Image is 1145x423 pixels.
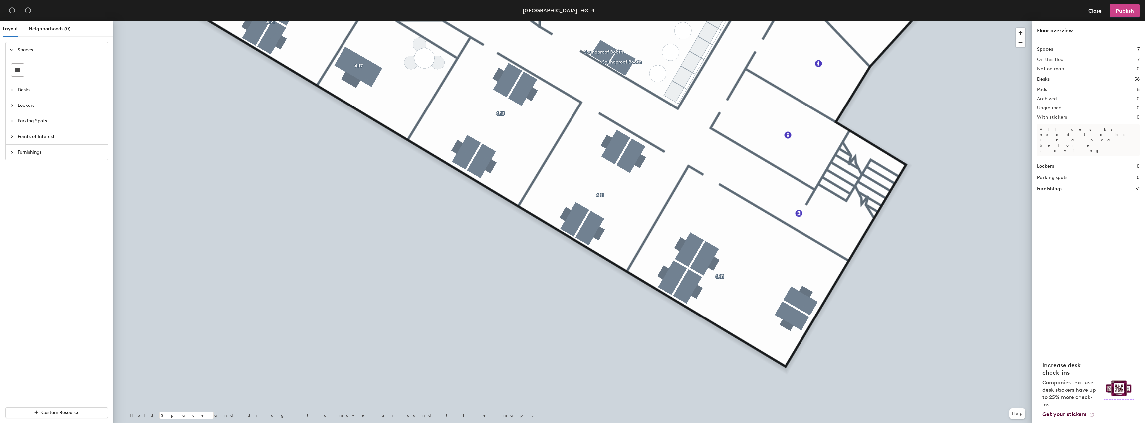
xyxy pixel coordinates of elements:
span: Points of Interest [18,129,104,144]
h2: 0 [1137,115,1140,120]
h1: 7 [1137,46,1140,53]
img: Sticker logo [1104,377,1134,400]
h1: 58 [1134,76,1140,83]
span: Parking Spots [18,113,104,129]
button: Custom Resource [5,407,108,418]
span: collapsed [10,135,14,139]
span: Custom Resource [41,410,80,415]
h2: 18 [1135,87,1140,92]
span: Lockers [18,98,104,113]
h2: Not on map [1037,66,1064,72]
h1: Furnishings [1037,185,1062,193]
span: collapsed [10,104,14,107]
h1: Parking spots [1037,174,1067,181]
h2: With stickers [1037,115,1067,120]
button: Help [1009,408,1025,419]
h1: 0 [1137,163,1140,170]
span: Publish [1116,8,1134,14]
h2: 0 [1137,96,1140,102]
h2: Ungrouped [1037,106,1062,111]
span: collapsed [10,150,14,154]
span: Desks [18,82,104,98]
h1: 0 [1137,174,1140,181]
span: Furnishings [18,145,104,160]
h2: On this floor [1037,57,1065,62]
span: collapsed [10,88,14,92]
button: Publish [1110,4,1140,17]
span: Close [1088,8,1102,14]
button: Redo (⌘ + ⇧ + Z) [21,4,35,17]
span: Layout [3,26,18,32]
h1: 51 [1135,185,1140,193]
button: Undo (⌘ + Z) [5,4,19,17]
h2: Pods [1037,87,1047,92]
span: Get your stickers [1042,411,1086,417]
span: Spaces [18,42,104,58]
h2: 0 [1137,66,1140,72]
span: undo [9,7,15,14]
p: All desks need to be in a pod before saving [1037,124,1140,156]
span: collapsed [10,119,14,123]
h1: Lockers [1037,163,1054,170]
h4: Increase desk check-ins [1042,362,1100,376]
span: expanded [10,48,14,52]
h1: Spaces [1037,46,1053,53]
h2: 0 [1137,106,1140,111]
h2: Archived [1037,96,1057,102]
div: [GEOGRAPHIC_DATA], HQ, 4 [523,6,595,15]
h2: 7 [1137,57,1140,62]
button: Close [1083,4,1107,17]
div: Floor overview [1037,27,1140,35]
h1: Desks [1037,76,1050,83]
a: Get your stickers [1042,411,1094,418]
p: Companies that use desk stickers have up to 25% more check-ins. [1042,379,1100,408]
span: Neighborhoods (0) [29,26,71,32]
